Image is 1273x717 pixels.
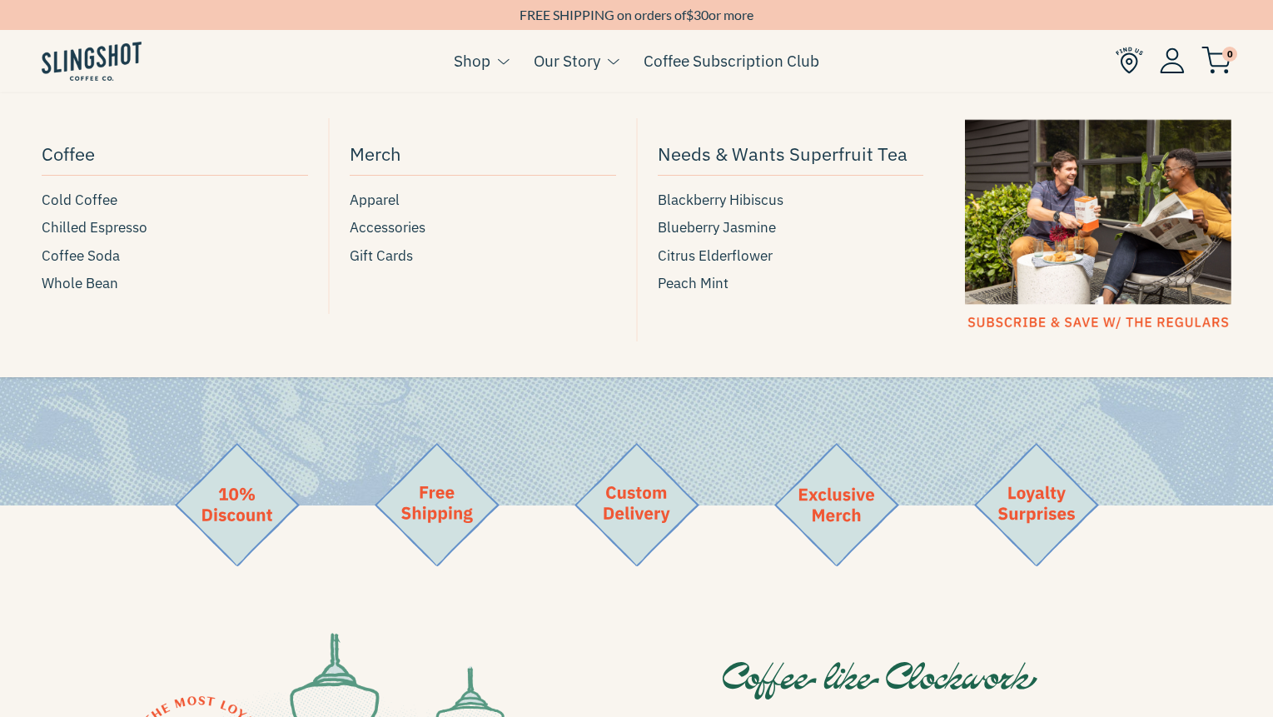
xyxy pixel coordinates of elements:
a: Coffee Subscription Club [644,48,819,73]
span: Blackberry Hibiscus [658,189,783,212]
a: Peach Mint [658,272,924,295]
a: Cold Coffee [42,189,308,212]
span: Cold Coffee [42,189,117,212]
span: Whole Bean [42,272,118,295]
span: Apparel [350,189,400,212]
img: asset-12-1636056080671.svg [574,443,699,566]
span: Accessories [350,217,425,239]
a: Apparel [350,189,616,212]
img: Find Us [1116,47,1143,74]
a: Shop [454,48,490,73]
span: $ [686,7,694,22]
a: 0 [1201,51,1231,71]
img: asset-11-1636056080662.svg [774,443,899,566]
a: Whole Bean [42,272,308,295]
img: asset-13-1636056080675.svg [375,443,500,566]
img: asset-10-1636056080656.svg [974,443,1099,566]
a: Citrus Elderflower [658,245,924,267]
span: Coffee Soda [42,245,120,267]
img: asset-14-1636056080680.svg [175,443,300,566]
span: Blueberry Jasmine [658,217,776,239]
span: Merch [350,139,401,168]
a: Merch [350,135,616,176]
span: Gift Cards [350,245,413,267]
a: Accessories [350,217,616,239]
a: Our Story [534,48,600,73]
img: Account [1160,47,1185,73]
a: Chilled Espresso [42,217,308,239]
span: Citrus Elderflower [658,245,773,267]
img: cart [1201,47,1231,74]
span: Needs & Wants Superfruit Tea [658,139,908,168]
a: Coffee Soda [42,245,308,267]
a: Needs & Wants Superfruit Tea [658,135,924,176]
span: 0 [1222,47,1237,62]
span: Coffee [42,139,95,168]
a: Coffee [42,135,308,176]
span: Peach Mint [658,272,728,295]
a: Gift Cards [350,245,616,267]
a: Blackberry Hibiscus [658,189,924,212]
a: Blueberry Jasmine [658,217,924,239]
img: clockwork-1636056664562.svg [723,662,1037,700]
span: Chilled Espresso [42,217,147,239]
span: 30 [694,7,709,22]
